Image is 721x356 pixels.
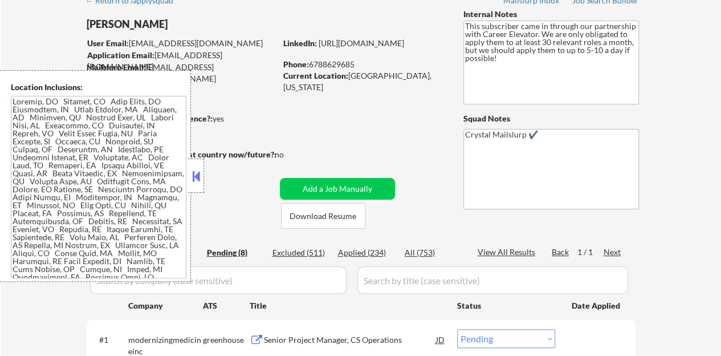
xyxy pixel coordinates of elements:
div: Internal Notes [463,9,639,20]
button: Add a Job Manually [280,178,395,200]
strong: Current Location: [283,71,348,80]
input: Search by title (case sensitive) [357,266,628,294]
div: ATS [203,300,250,311]
div: Next [604,246,622,258]
strong: Application Email: [87,50,154,60]
div: Status [457,295,555,315]
div: 6788629685 [283,59,445,70]
div: Applied (234) [338,247,395,258]
div: greenhouse [203,334,250,346]
strong: LinkedIn: [283,38,317,48]
div: Back [552,246,570,258]
div: Company [128,300,203,311]
strong: Phone: [283,59,309,69]
input: Search by company (case sensitive) [90,266,347,294]
strong: User Email: [87,38,129,48]
div: Location Inclusions: [11,82,186,93]
div: [EMAIL_ADDRESS][PERSON_NAME][DOMAIN_NAME] [87,62,276,84]
div: Excluded (511) [272,247,329,258]
div: JD [435,329,446,350]
div: Title [250,300,446,311]
button: Download Resume [281,203,365,229]
div: All (753) [405,247,462,258]
div: View All Results [478,246,539,258]
div: 1 / 1 [577,246,604,258]
div: [GEOGRAPHIC_DATA], [US_STATE] [283,70,445,92]
div: [EMAIL_ADDRESS][DOMAIN_NAME] [87,50,276,72]
div: Senior Project Manager, CS Operations [264,334,436,346]
div: Pending (8) [207,247,264,258]
strong: Mailslurp Email: [87,62,146,72]
div: [PERSON_NAME] [87,17,321,31]
div: Date Applied [572,300,622,311]
div: [EMAIL_ADDRESS][DOMAIN_NAME] [87,38,276,49]
div: #1 [99,334,119,346]
div: no [275,149,307,160]
div: Squad Notes [463,113,639,124]
a: [URL][DOMAIN_NAME] [319,38,404,48]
